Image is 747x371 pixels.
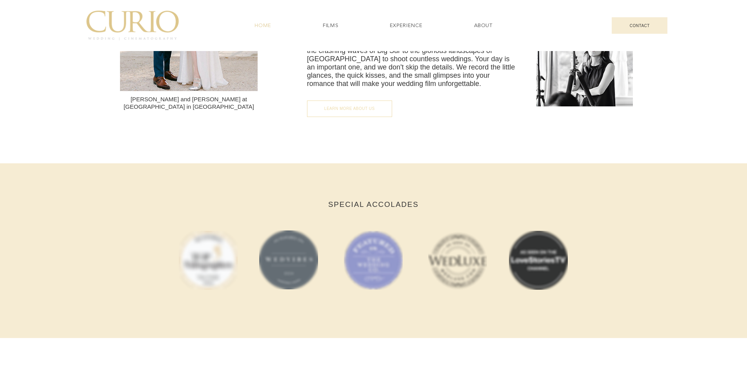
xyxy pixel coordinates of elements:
[509,231,568,290] img: LoveStoriesTV.png
[536,3,633,107] img: Gloria.png
[323,22,338,29] span: FILMS
[259,230,318,289] img: 2024WebVibes.png
[428,231,487,290] img: WebLuxe.png
[450,18,517,33] a: ABOUT
[124,96,254,110] span: [PERSON_NAME] and [PERSON_NAME] at [GEOGRAPHIC_DATA] in [GEOGRAPHIC_DATA]
[390,22,423,29] span: EXPERIENCE
[328,200,419,208] span: SPECIAL ACCOLADES
[612,17,667,34] a: CONTACT
[254,22,271,29] span: HOME
[630,24,650,28] span: CONTACT
[179,231,238,290] img: Wezoree.png
[474,22,493,29] span: ABOUT
[231,18,296,33] a: HOME
[307,101,392,117] a: LEARN MORE ABOUT US
[231,18,517,33] nav: Site
[324,106,375,111] span: LEARN MORE ABOUT US
[365,18,447,33] a: EXPERIENCE
[299,18,363,33] a: FILMS
[344,231,403,290] img: wedding-co.png
[86,11,179,40] img: C_Logo.png
[307,30,515,88] span: We are the husband and wife team of Curio Studios. For over a decade, we've traveled from the sky...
